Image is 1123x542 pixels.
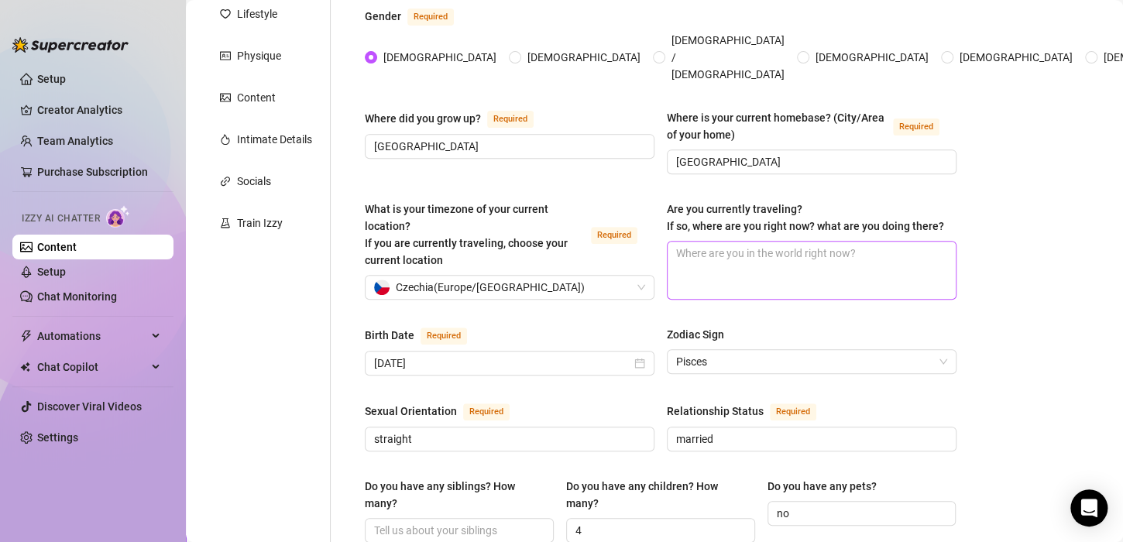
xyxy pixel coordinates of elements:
span: Czechia ( Europe/[GEOGRAPHIC_DATA] ) [396,276,585,299]
span: [DEMOGRAPHIC_DATA] / [DEMOGRAPHIC_DATA] [665,32,791,83]
label: Zodiac Sign [667,326,735,343]
span: What is your timezone of your current location? If you are currently traveling, choose your curre... [365,203,568,266]
input: Birth Date [374,355,631,372]
span: fire [220,134,231,145]
a: Settings [37,431,78,444]
a: Purchase Subscription [37,160,161,184]
span: Required [591,227,637,244]
img: AI Chatter [106,205,130,228]
div: Do you have any pets? [768,478,877,495]
label: Birth Date [365,326,484,345]
span: Izzy AI Chatter [22,211,100,226]
label: Where is your current homebase? (City/Area of your home) [667,109,956,143]
span: thunderbolt [20,330,33,342]
span: [DEMOGRAPHIC_DATA] [953,49,1079,66]
a: Setup [37,73,66,85]
div: Where is your current homebase? (City/Area of your home) [667,109,887,143]
div: Content [237,89,276,106]
span: [DEMOGRAPHIC_DATA] [521,49,647,66]
a: Discover Viral Videos [37,400,142,413]
input: Where is your current homebase? (City/Area of your home) [676,153,944,170]
div: Do you have any siblings? How many? [365,478,543,512]
a: Creator Analytics [37,98,161,122]
div: Birth Date [365,327,414,344]
div: Zodiac Sign [667,326,724,343]
div: Open Intercom Messenger [1070,489,1108,527]
img: cz [374,280,390,295]
span: Required [770,403,816,420]
label: Do you have any children? How many? [566,478,755,512]
input: Do you have any pets? [777,505,944,522]
div: Gender [365,8,401,25]
span: [DEMOGRAPHIC_DATA] [809,49,935,66]
span: Required [487,111,534,128]
div: Train Izzy [237,214,283,232]
input: Do you have any children? How many? [575,522,743,539]
div: Where did you grow up? [365,110,481,127]
div: Lifestyle [237,5,277,22]
a: Setup [37,266,66,278]
label: Gender [365,7,471,26]
input: Sexual Orientation [374,431,642,448]
div: Do you have any children? How many? [566,478,744,512]
label: Do you have any pets? [768,478,888,495]
span: Required [421,328,467,345]
span: [DEMOGRAPHIC_DATA] [377,49,503,66]
span: idcard [220,50,231,61]
div: Relationship Status [667,403,764,420]
a: Team Analytics [37,135,113,147]
span: Chat Copilot [37,355,147,379]
div: Socials [237,173,271,190]
span: Automations [37,324,147,348]
a: Content [37,241,77,253]
span: experiment [220,218,231,228]
label: Relationship Status [667,402,833,420]
a: Chat Monitoring [37,290,117,303]
input: Do you have any siblings? How many? [374,522,541,539]
div: Intimate Details [237,131,312,148]
span: Required [893,118,939,135]
span: Are you currently traveling? If so, where are you right now? what are you doing there? [667,203,944,232]
label: Where did you grow up? [365,109,551,128]
div: Sexual Orientation [365,403,457,420]
span: Required [407,9,454,26]
label: Do you have any siblings? How many? [365,478,554,512]
img: logo-BBDzfeDw.svg [12,37,129,53]
label: Sexual Orientation [365,402,527,420]
input: Relationship Status [676,431,944,448]
img: Chat Copilot [20,362,30,372]
input: Where did you grow up? [374,138,642,155]
span: Required [463,403,510,420]
div: Physique [237,47,281,64]
span: Pisces [676,350,947,373]
span: link [220,176,231,187]
span: picture [220,92,231,103]
span: heart [220,9,231,19]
